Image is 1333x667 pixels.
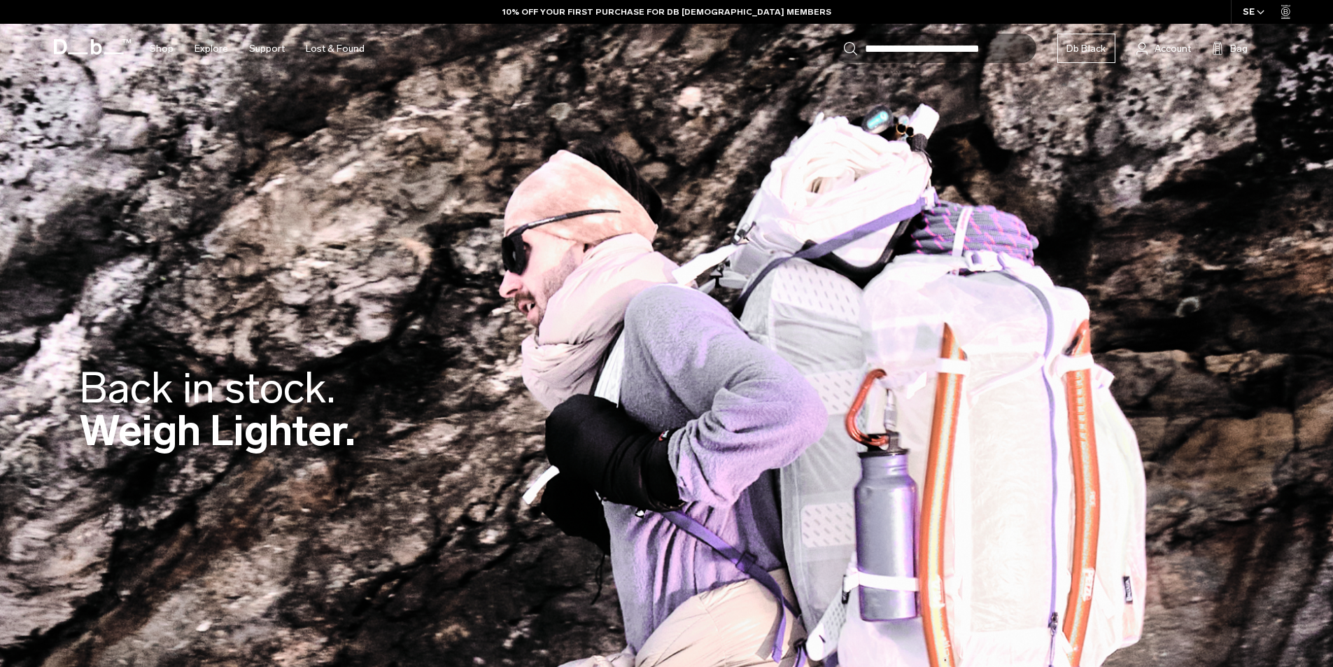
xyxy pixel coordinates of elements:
span: Back in stock. [79,363,335,414]
a: Support [249,24,285,73]
a: 10% OFF YOUR FIRST PURCHASE FOR DB [DEMOGRAPHIC_DATA] MEMBERS [502,6,831,18]
a: Shop [150,24,174,73]
a: Db Black [1057,34,1115,63]
h2: Weigh Lighter. [79,367,355,452]
button: Bag [1212,40,1248,57]
a: Lost & Found [306,24,365,73]
span: Account [1155,41,1191,56]
span: Bag [1230,41,1248,56]
nav: Main Navigation [139,24,375,73]
a: Account [1136,40,1191,57]
a: Explore [195,24,228,73]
